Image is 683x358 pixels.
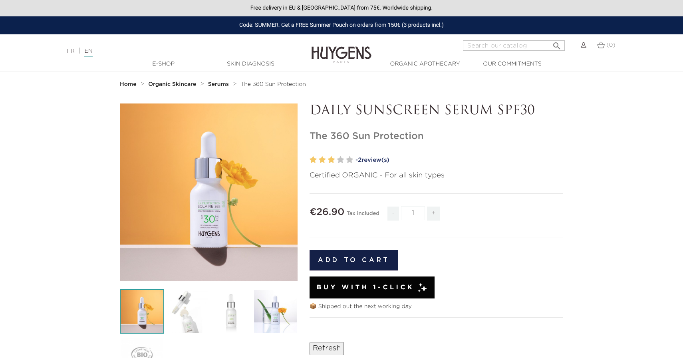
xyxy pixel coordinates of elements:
a: Our commitments [472,60,552,68]
label: 4 [337,154,344,166]
a: FR [67,48,74,54]
i:  [552,39,562,48]
p: DAILY SUNSCREEN SERUM SPF30 [310,103,563,119]
img: Huygens [312,34,371,64]
a: The 360 Sun Protection [240,81,306,88]
input: Search [463,40,565,51]
p: 📦 Shipped out the next working day [310,302,563,311]
a: Organic Skincare [148,81,198,88]
a: E-Shop [123,60,203,68]
strong: Organic Skincare [148,82,196,87]
a: Serums [208,81,231,88]
button: Add to cart [310,250,398,270]
a: -2review(s) [355,154,563,166]
input: Refresh [310,342,344,355]
a: Organic Apothecary [385,60,465,68]
a: Home [120,81,138,88]
span: €26.90 [310,207,344,217]
div: Tax included [347,205,379,227]
button:  [550,38,564,49]
span: (0) [606,42,615,48]
label: 2 [319,154,326,166]
strong: Serums [208,82,229,87]
div: | [63,46,278,56]
a: EN [84,48,92,57]
label: 5 [346,154,353,166]
span: 2 [358,157,361,163]
strong: Home [120,82,137,87]
h1: The 360 Sun Protection [310,131,563,142]
label: 1 [310,154,317,166]
a: Skin Diagnosis [210,60,290,68]
span: + [427,207,440,221]
span: - [387,207,399,221]
input: Quantity [401,206,425,220]
p: Certified ORGANIC - For all skin types [310,170,563,181]
label: 3 [328,154,335,166]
